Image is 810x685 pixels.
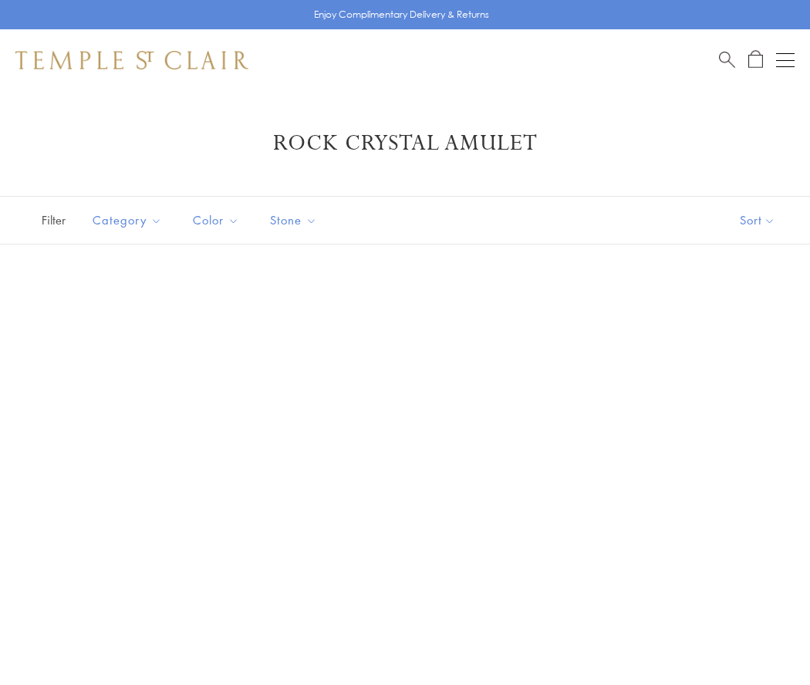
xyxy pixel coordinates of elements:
[262,211,329,230] span: Stone
[705,197,810,244] button: Show sort by
[15,51,248,69] img: Temple St. Clair
[776,51,795,69] button: Open navigation
[258,203,329,238] button: Stone
[181,203,251,238] button: Color
[314,7,489,22] p: Enjoy Complimentary Delivery & Returns
[185,211,251,230] span: Color
[719,50,735,69] a: Search
[81,203,174,238] button: Category
[85,211,174,230] span: Category
[748,50,763,69] a: Open Shopping Bag
[39,130,771,157] h1: Rock Crystal Amulet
